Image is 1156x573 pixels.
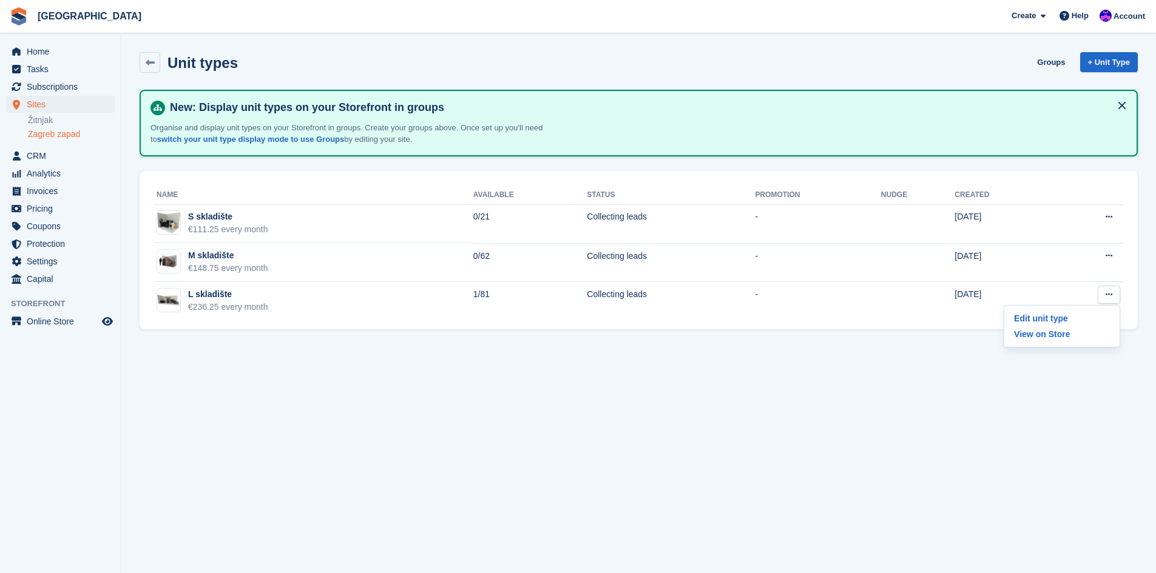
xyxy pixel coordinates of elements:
[27,96,100,113] span: Sites
[157,295,180,306] img: container-lg-1024x492.png
[6,253,115,270] a: menu
[6,218,115,235] a: menu
[10,7,28,25] img: stora-icon-8386f47178a22dfd0bd8f6a31ec36ba5ce8667c1dd55bd0f319d3a0aa187defe.svg
[6,200,115,217] a: menu
[28,129,115,140] a: Zagreb zapad
[755,282,881,320] td: -
[587,282,755,320] td: Collecting leads
[33,6,146,26] a: [GEOGRAPHIC_DATA]
[1012,10,1036,22] span: Create
[100,314,115,329] a: Preview store
[955,243,1052,282] td: [DATE]
[167,55,238,71] h2: Unit types
[6,270,115,287] a: menu
[188,223,268,236] div: €111.25 every month
[587,204,755,243] td: Collecting leads
[27,218,100,235] span: Coupons
[27,183,100,199] span: Invoices
[27,253,100,270] span: Settings
[755,186,881,205] th: Promotion
[6,313,115,330] a: menu
[473,282,587,320] td: 1/81
[1100,10,1112,22] img: Ivan Gačić
[188,249,268,262] div: M skladište
[27,78,100,95] span: Subscriptions
[27,147,100,164] span: CRM
[587,243,755,282] td: Collecting leads
[157,212,180,233] img: container-sm.png
[6,165,115,182] a: menu
[28,115,115,126] a: Žitnjak
[955,204,1052,243] td: [DATE]
[755,243,881,282] td: -
[955,282,1052,320] td: [DATE]
[6,78,115,95] a: menu
[473,204,587,243] td: 0/21
[11,298,121,310] span: Storefront
[6,43,115,60] a: menu
[6,183,115,199] a: menu
[27,235,100,252] span: Protection
[6,235,115,252] a: menu
[150,122,575,146] p: Organise and display unit types on your Storefront in groups. Create your groups above. Once set ...
[157,253,180,270] img: 60-sqft-unit.jpg
[1114,10,1145,22] span: Account
[881,186,955,205] th: Nudge
[6,147,115,164] a: menu
[27,61,100,78] span: Tasks
[1080,52,1138,72] a: + Unit Type
[27,43,100,60] span: Home
[473,186,587,205] th: Available
[27,165,100,182] span: Analytics
[473,243,587,282] td: 0/62
[27,200,100,217] span: Pricing
[1009,326,1115,342] a: View on Store
[1009,310,1115,326] a: Edit unit type
[157,135,344,144] a: switch your unit type display mode to use Groups
[188,262,268,275] div: €148.75 every month
[6,96,115,113] a: menu
[188,288,268,301] div: L skladište
[755,204,881,243] td: -
[955,186,1052,205] th: Created
[1032,52,1070,72] a: Groups
[165,101,1127,115] h4: New: Display unit types on your Storefront in groups
[188,301,268,313] div: €236.25 every month
[154,186,473,205] th: Name
[587,186,755,205] th: Status
[6,61,115,78] a: menu
[1072,10,1089,22] span: Help
[27,270,100,287] span: Capital
[188,210,268,223] div: S skladište
[27,313,100,330] span: Online Store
